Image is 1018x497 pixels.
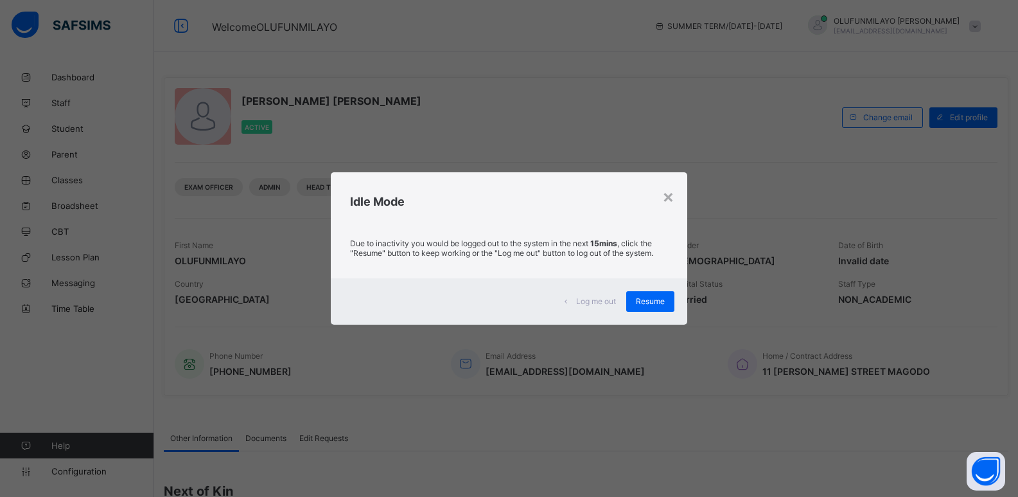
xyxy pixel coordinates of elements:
strong: 15mins [590,239,617,248]
h2: Idle Mode [350,195,668,208]
span: Resume [636,296,665,306]
button: Open asap [967,452,1005,491]
p: Due to inactivity you would be logged out to the system in the next , click the "Resume" button t... [350,239,668,258]
div: × [662,185,674,207]
span: Log me out [576,296,616,306]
